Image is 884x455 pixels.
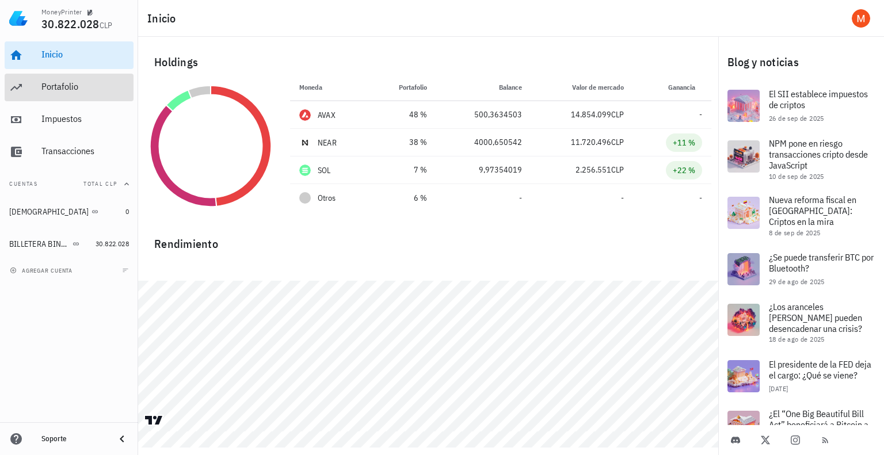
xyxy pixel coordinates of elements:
span: 11.720.496 [571,137,611,147]
span: 30.822.028 [96,239,129,248]
a: NPM pone en riesgo transacciones cripto desde JavaScript 10 de sep de 2025 [718,131,884,188]
div: MoneyPrinter [41,7,82,17]
a: ¿Los aranceles [PERSON_NAME] pueden desencadenar una crisis? 18 de ago de 2025 [718,295,884,351]
a: [DEMOGRAPHIC_DATA] 0 [5,198,134,225]
div: [DEMOGRAPHIC_DATA] [9,207,89,217]
div: Holdings [145,44,711,81]
span: El presidente de la FED deja el cargo: ¿Qué se viene? [769,358,871,381]
span: CLP [100,20,113,30]
div: 500,3634503 [445,109,521,121]
img: LedgiFi [9,9,28,28]
span: agregar cuenta [12,267,73,274]
span: 18 de ago de 2025 [769,335,825,343]
div: 48 % [379,109,428,121]
div: Portafolio [41,81,129,92]
a: BILLETERA BINANCE 30.822.028 [5,230,134,258]
div: SOL-icon [299,165,311,176]
div: avatar [852,9,870,28]
button: CuentasTotal CLP [5,170,134,198]
a: ¿Se puede transferir BTC por Bluetooth? 29 de ago de 2025 [718,244,884,295]
span: CLP [611,137,624,147]
span: CLP [611,109,624,120]
div: +22 % [673,165,695,176]
span: ¿Se puede transferir BTC por Bluetooth? [769,251,874,274]
div: SOL [318,165,331,176]
div: Rendimiento [145,225,711,253]
span: NPM pone en riesgo transacciones cripto desde JavaScript [769,137,868,171]
span: 14.854.099 [571,109,611,120]
span: 10 de sep de 2025 [769,172,824,181]
span: Otros [318,192,336,204]
span: ¿Los aranceles [PERSON_NAME] pueden desencadenar una crisis? [769,301,862,334]
span: - [699,109,702,120]
th: Moneda [290,74,370,101]
div: Inicio [41,49,129,60]
span: [DATE] [769,384,788,393]
a: El SII establece impuestos de criptos 26 de sep de 2025 [718,81,884,131]
div: AVAX-icon [299,109,311,121]
span: Ganancia [668,83,702,91]
div: +11 % [673,137,695,148]
div: Transacciones [41,146,129,156]
span: - [621,193,624,203]
a: Transacciones [5,138,134,166]
h1: Inicio [147,9,181,28]
div: NEAR [318,137,337,148]
span: - [699,193,702,203]
div: Soporte [41,434,106,443]
div: 38 % [379,136,428,148]
div: 7 % [379,164,428,176]
a: Portafolio [5,74,134,101]
button: agregar cuenta [7,265,78,276]
span: CLP [611,165,624,175]
a: Nueva reforma fiscal en [GEOGRAPHIC_DATA]: Criptos en la mira 8 de sep de 2025 [718,188,884,244]
div: BILLETERA BINANCE [9,239,70,249]
div: 6 % [379,192,428,204]
div: AVAX [318,109,336,121]
div: NEAR-icon [299,137,311,148]
a: Impuestos [5,106,134,133]
th: Portafolio [370,74,437,101]
div: Blog y noticias [718,44,884,81]
span: 0 [125,207,129,216]
a: El presidente de la FED deja el cargo: ¿Qué se viene? [DATE] [718,351,884,402]
th: Valor de mercado [531,74,633,101]
span: 8 de sep de 2025 [769,228,820,237]
span: Nueva reforma fiscal en [GEOGRAPHIC_DATA]: Criptos en la mira [769,194,856,227]
a: Inicio [5,41,134,69]
span: 30.822.028 [41,16,100,32]
span: Total CLP [83,180,117,188]
span: 2.256.551 [576,165,611,175]
th: Balance [436,74,531,101]
div: 9,97354019 [445,164,521,176]
div: 4000,650542 [445,136,521,148]
span: El SII establece impuestos de criptos [769,88,868,110]
span: 26 de sep de 2025 [769,114,824,123]
span: - [519,193,522,203]
a: Charting by TradingView [144,415,164,426]
span: 29 de ago de 2025 [769,277,825,286]
div: Impuestos [41,113,129,124]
